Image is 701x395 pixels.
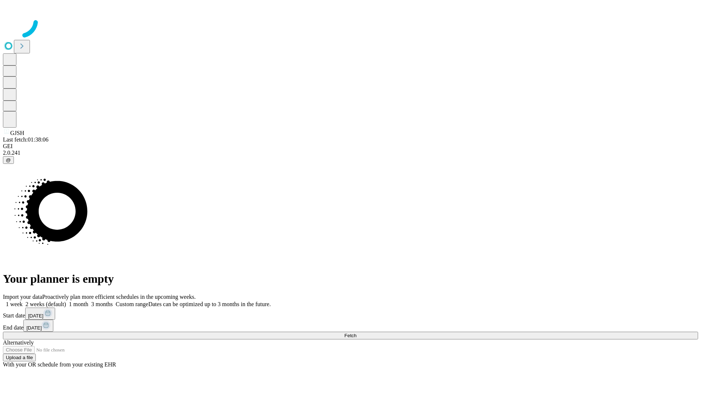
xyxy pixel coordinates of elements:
[3,294,42,300] span: Import your data
[26,301,66,307] span: 2 weeks (default)
[69,301,88,307] span: 1 month
[148,301,271,307] span: Dates can be optimized up to 3 months in the future.
[3,361,116,368] span: With your OR schedule from your existing EHR
[91,301,113,307] span: 3 months
[23,320,53,332] button: [DATE]
[6,301,23,307] span: 1 week
[25,308,55,320] button: [DATE]
[3,150,698,156] div: 2.0.241
[28,313,43,319] span: [DATE]
[3,308,698,320] div: Start date
[3,136,49,143] span: Last fetch: 01:38:06
[344,333,356,338] span: Fetch
[3,272,698,286] h1: Your planner is empty
[10,130,24,136] span: GJSH
[116,301,148,307] span: Custom range
[26,325,42,331] span: [DATE]
[3,354,36,361] button: Upload a file
[3,156,14,164] button: @
[42,294,196,300] span: Proactively plan more efficient schedules in the upcoming weeks.
[3,320,698,332] div: End date
[3,339,34,346] span: Alternatively
[3,332,698,339] button: Fetch
[3,143,698,150] div: GEI
[6,157,11,163] span: @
